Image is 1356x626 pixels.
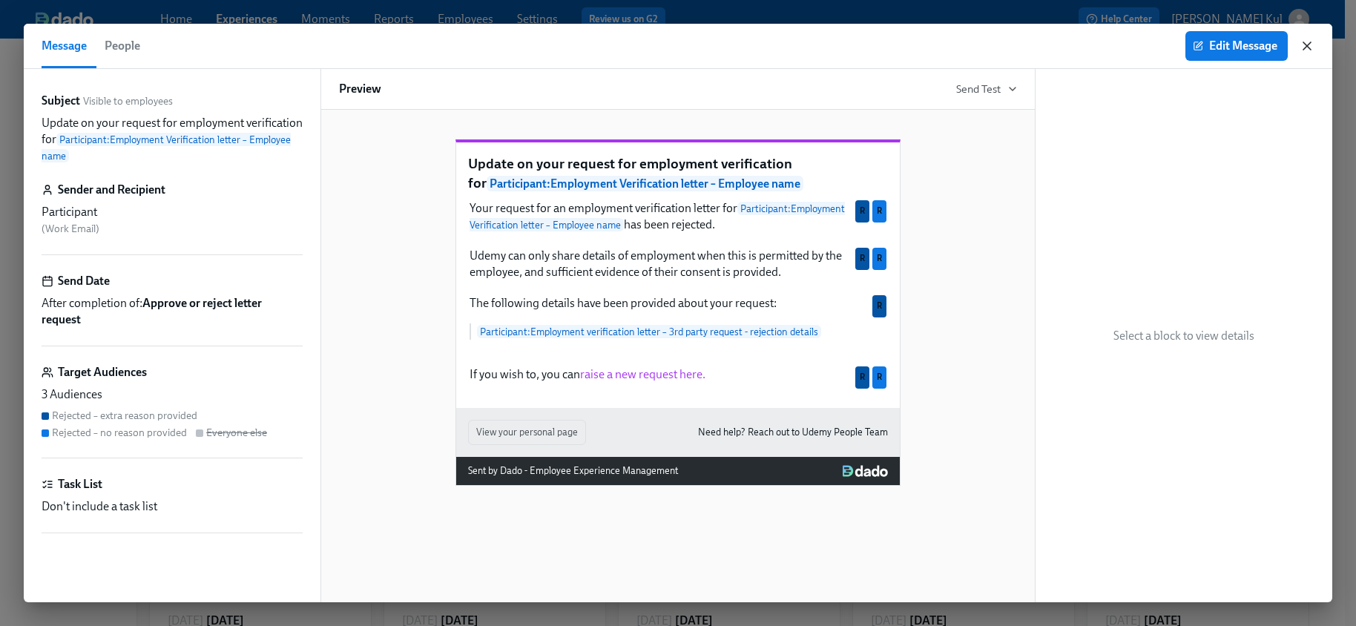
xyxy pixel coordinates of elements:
[52,426,187,440] div: Rejected – no reason provided
[468,154,888,193] p: Update on your request for employment verification for
[468,365,888,384] div: If you wish to, you canraise a new request here.RR
[52,409,197,423] div: Rejected – extra reason provided
[42,295,303,328] span: After completion of:
[83,94,173,108] span: Visible to employees
[339,81,381,97] h6: Preview
[956,82,1017,96] button: Send Test
[468,294,888,353] div: The following details have been provided about your request: Participant:Employment verification ...
[476,425,578,440] span: View your personal page
[42,133,291,162] span: Participant : Employment Verification letter – Employee name
[872,295,886,317] div: Used by Rejected – extra reason provided audience
[468,463,678,479] div: Sent by Dado - Employee Experience Management
[42,296,262,326] strong: Approve or reject letter request
[42,223,99,235] span: ( Work Email )
[487,176,803,191] span: Participant : Employment Verification letter – Employee name
[1036,69,1332,602] div: Select a block to view details
[855,248,869,270] div: Used by Rejected – extra reason provided audience
[206,426,267,440] div: Everyone else
[855,200,869,223] div: R
[468,420,586,445] button: View your personal page
[105,36,140,56] span: People
[58,273,110,289] h6: Send Date
[42,36,87,56] span: Message
[42,115,303,164] p: Update on your request for employment verification for
[58,364,147,380] h6: Target Audiences
[1196,39,1277,53] span: Edit Message
[872,248,886,270] div: Used by Rejected – no reason provided audience
[872,200,886,223] div: Used by Rejected – no reason provided audience
[855,366,869,389] div: Used by Rejected – extra reason provided audience
[42,498,303,515] div: Don't include a task list
[468,199,888,234] div: Your request for an employment verification letter forParticipant:Employment Verification letter ...
[58,182,165,198] h6: Sender and Recipient
[872,366,886,389] div: Used by Rejected – no reason provided audience
[42,204,303,220] div: Participant
[468,246,888,282] div: Udemy can only share details of employment when this is permitted by the employee, and sufficient...
[58,476,102,492] h6: Task List
[843,465,888,477] img: Dado
[698,424,888,441] a: Need help? Reach out to Udemy People Team
[42,93,80,109] label: Subject
[42,386,303,403] div: 3 Audiences
[1185,31,1288,61] button: Edit Message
